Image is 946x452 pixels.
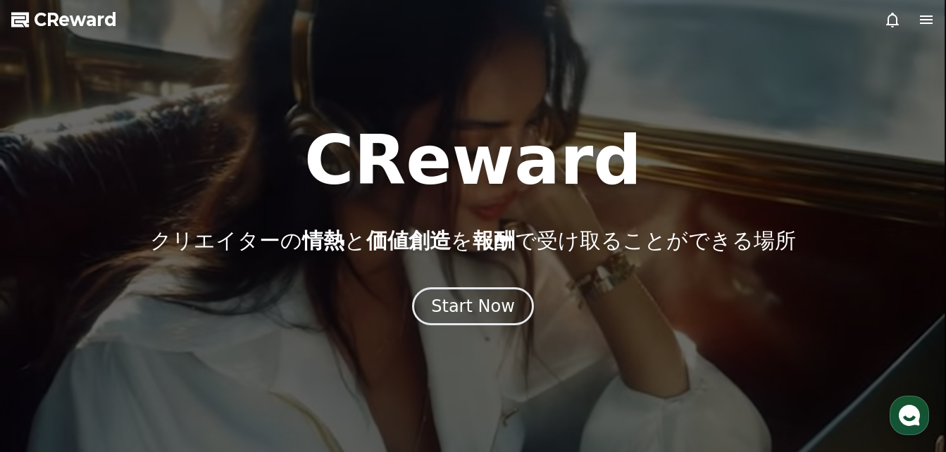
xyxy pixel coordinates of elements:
[36,356,61,368] span: Home
[431,295,515,318] div: Start Now
[93,335,182,370] a: Messages
[412,301,534,315] a: Start Now
[302,228,344,253] span: 情熱
[150,228,796,253] p: クリエイターの と を で受け取ることができる場所
[412,287,534,325] button: Start Now
[34,8,117,31] span: CReward
[366,228,451,253] span: 価値創造
[473,228,515,253] span: 報酬
[4,335,93,370] a: Home
[11,8,117,31] a: CReward
[304,127,642,194] h1: CReward
[182,335,270,370] a: Settings
[117,357,158,368] span: Messages
[209,356,243,368] span: Settings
